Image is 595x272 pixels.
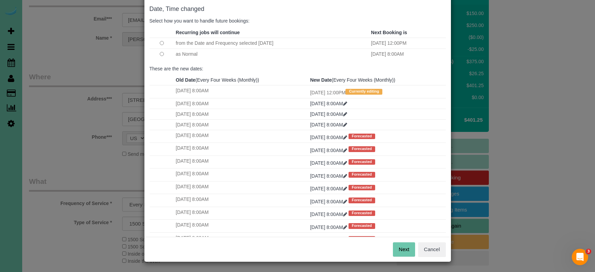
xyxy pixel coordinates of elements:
[174,155,309,168] td: [DATE] 8:00AM
[349,223,376,229] span: Forecasted
[349,185,376,190] span: Forecasted
[349,210,376,216] span: Forecasted
[174,130,309,142] td: [DATE] 8:00AM
[369,38,446,49] td: [DATE] 12:00PM
[310,173,348,179] a: [DATE] 8:00AM
[310,199,348,204] a: [DATE] 8:00AM
[174,143,309,155] td: [DATE] 8:00AM
[586,249,591,254] span: 3
[310,212,348,217] a: [DATE] 8:00AM
[310,122,347,127] a: [DATE] 8:00AM
[310,101,347,106] a: [DATE] 8:00AM
[371,30,407,35] strong: Next Booking is
[176,77,196,83] strong: Old Date
[150,65,446,72] p: These are the new dates:
[345,89,382,94] span: Currently editing
[174,38,369,49] td: from the Date and Frequency selected [DATE]
[349,172,376,177] span: Forecasted
[174,194,309,207] td: [DATE] 8:00AM
[310,148,348,153] a: [DATE] 8:00AM
[174,207,309,219] td: [DATE] 8:00AM
[310,186,348,191] a: [DATE] 8:00AM
[174,109,309,119] td: [DATE] 8:00AM
[174,220,309,232] td: [DATE] 8:00AM
[308,75,445,85] th: (Every Four Weeks (Monthly))
[174,232,309,245] td: [DATE] 8:00AM
[308,85,445,98] td: [DATE] 12:00PM
[310,111,347,117] a: [DATE] 8:00AM
[349,134,376,139] span: Forecasted
[174,49,369,59] td: as Normal
[174,181,309,194] td: [DATE] 8:00AM
[349,159,376,165] span: Forecasted
[572,249,588,265] iframe: Intercom live chat
[174,98,309,109] td: [DATE] 8:00AM
[349,146,376,152] span: Forecasted
[150,17,446,24] p: Select how you want to handle future bookings:
[310,77,331,83] strong: New Date
[418,242,446,257] button: Cancel
[150,5,179,12] span: Date, Time
[174,85,309,98] td: [DATE] 8:00AM
[174,75,309,85] th: (Every Four Weeks (Monthly))
[174,119,309,130] td: [DATE] 8:00AM
[150,6,446,13] h4: changed
[174,168,309,181] td: [DATE] 8:00AM
[393,242,415,257] button: Next
[369,49,446,59] td: [DATE] 8:00AM
[176,30,240,35] strong: Recurring jobs will continue
[310,135,348,140] a: [DATE] 8:00AM
[349,236,376,242] span: Forecasted
[310,160,348,166] a: [DATE] 8:00AM
[349,198,376,203] span: Forecasted
[310,225,348,230] a: [DATE] 8:00AM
